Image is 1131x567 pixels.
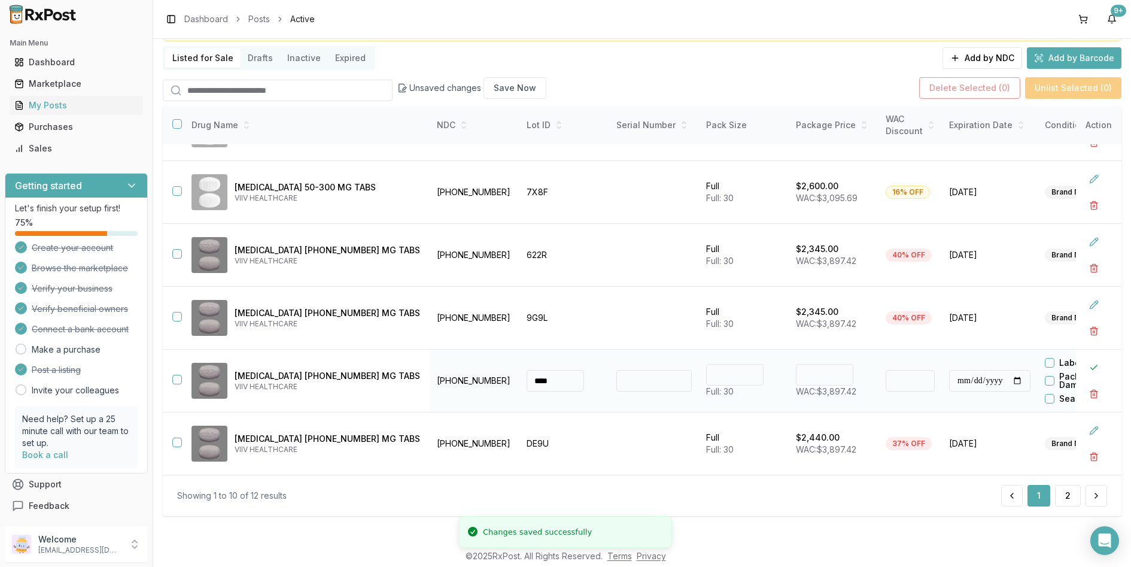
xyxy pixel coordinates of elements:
[796,243,838,255] p: $2,345.00
[241,48,280,68] button: Drafts
[616,119,692,131] div: Serial Number
[191,363,227,399] img: Triumeq 600-50-300 MG TABS
[1055,485,1081,507] a: 2
[1083,195,1105,216] button: Delete
[1076,106,1121,145] th: Action
[949,438,1030,450] span: [DATE]
[1059,359,1119,367] label: Label Residue
[1059,395,1109,403] label: Seal Broken
[397,77,546,99] div: Unsaved changes
[1083,231,1105,253] button: Edit
[5,5,81,24] img: RxPost Logo
[886,248,932,262] div: 40% OFF
[484,77,546,99] button: Save Now
[235,181,420,193] p: [MEDICAL_DATA] 50-300 MG TABS
[5,96,148,115] button: My Posts
[706,444,734,454] span: Full: 30
[14,99,138,111] div: My Posts
[1027,485,1050,507] button: 1
[1083,168,1105,190] button: Edit
[32,303,128,315] span: Verify beneficial owners
[1083,257,1105,279] button: Delete
[706,193,734,203] span: Full: 30
[328,48,373,68] button: Expired
[15,178,82,193] h3: Getting started
[796,319,856,329] span: WAC: $3,897.42
[235,445,420,454] p: VIIV HEALTHCARE
[1038,106,1127,145] th: Condition
[699,161,789,224] td: Full
[10,51,143,73] a: Dashboard
[1083,383,1105,405] button: Delete
[235,244,420,256] p: [MEDICAL_DATA] [PHONE_NUMBER] MG TABS
[796,386,856,396] span: WAC: $3,897.42
[1045,248,1097,262] div: Brand New
[527,119,602,131] div: Lot ID
[430,287,519,350] td: [PHONE_NUMBER]
[706,386,734,396] span: Full: 30
[519,161,609,224] td: 7X8F
[796,256,856,266] span: WAC: $3,897.42
[1090,526,1119,555] div: Open Intercom Messenger
[22,413,130,449] p: Need help? Set up a 25 minute call with our team to set up.
[1102,10,1121,29] button: 9+
[14,142,138,154] div: Sales
[280,48,328,68] button: Inactive
[32,364,81,376] span: Post a listing
[5,117,148,137] button: Purchases
[165,48,241,68] button: Listed for Sale
[430,413,519,475] td: [PHONE_NUMBER]
[12,535,31,554] img: User avatar
[1083,420,1105,441] button: Edit
[5,495,148,517] button: Feedback
[235,256,420,266] p: VIIV HEALTHCARE
[290,13,315,25] span: Active
[22,450,68,460] a: Book a call
[1083,294,1105,316] button: Edit
[699,224,789,287] td: Full
[519,224,609,287] td: 622R
[14,56,138,68] div: Dashboard
[1027,47,1121,69] button: Add by Barcode
[699,287,789,350] td: Full
[32,283,113,295] span: Verify your business
[1083,446,1105,468] button: Delete
[5,139,148,158] button: Sales
[796,306,838,318] p: $2,345.00
[10,38,143,48] h2: Main Menu
[796,180,838,192] p: $2,600.00
[796,432,840,444] p: $2,440.00
[184,13,228,25] a: Dashboard
[191,174,227,210] img: Dovato 50-300 MG TABS
[10,73,143,95] a: Marketplace
[886,437,932,450] div: 37% OFF
[29,500,69,512] span: Feedback
[430,161,519,224] td: [PHONE_NUMBER]
[32,323,129,335] span: Connect a bank account
[886,311,932,325] div: 40% OFF
[1111,5,1126,17] div: 9+
[949,312,1030,324] span: [DATE]
[886,113,935,137] div: WAC Discount
[430,350,519,413] td: [PHONE_NUMBER]
[191,300,227,336] img: Triumeq 600-50-300 MG TABS
[5,74,148,93] button: Marketplace
[32,242,113,254] span: Create your account
[10,138,143,159] a: Sales
[32,384,119,396] a: Invite your colleagues
[706,319,734,329] span: Full: 30
[796,193,858,203] span: WAC: $3,095.69
[191,119,420,131] div: Drug Name
[5,53,148,72] button: Dashboard
[430,224,519,287] td: [PHONE_NUMBER]
[519,287,609,350] td: 9G9L
[191,237,227,273] img: Triumeq 600-50-300 MG TABS
[235,370,420,382] p: [MEDICAL_DATA] [PHONE_NUMBER] MG TABS
[248,13,270,25] a: Posts
[235,319,420,329] p: VIIV HEALTHCARE
[796,119,871,131] div: Package Price
[1083,357,1105,378] button: Close
[10,116,143,138] a: Purchases
[191,426,227,462] img: Triumeq 600-50-300 MG TABS
[32,344,101,356] a: Make a purchase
